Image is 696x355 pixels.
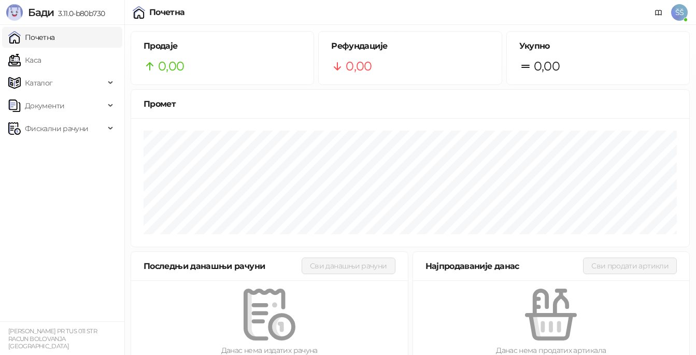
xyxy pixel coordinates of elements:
[302,258,395,274] button: Сви данашњи рачуни
[8,27,55,48] a: Почетна
[144,260,302,273] div: Последњи данашњи рачуни
[534,56,560,76] span: 0,00
[54,9,105,18] span: 3.11.0-b80b730
[8,50,41,70] a: Каса
[519,40,677,52] h5: Укупно
[331,40,489,52] h5: Рефундације
[158,56,184,76] span: 0,00
[25,118,88,139] span: Фискални рачуни
[149,8,185,17] div: Почетна
[144,97,677,110] div: Промет
[28,6,54,19] span: Бади
[346,56,372,76] span: 0,00
[671,4,688,21] span: ŠŠ
[650,4,667,21] a: Документација
[583,258,677,274] button: Сви продати артикли
[25,73,53,93] span: Каталог
[25,95,64,116] span: Документи
[8,328,97,350] small: [PERSON_NAME] PR TUS 011 STR RACUN BOLOVANJA [GEOGRAPHIC_DATA]
[144,40,301,52] h5: Продаје
[425,260,584,273] div: Најпродаваније данас
[6,4,23,21] img: Logo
